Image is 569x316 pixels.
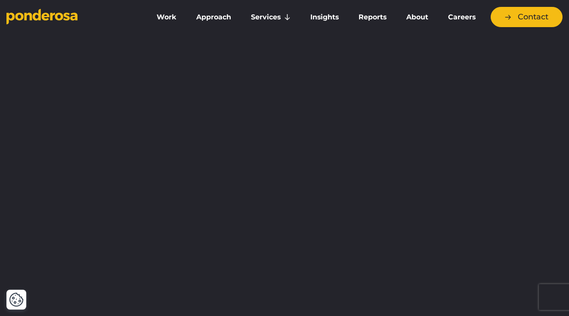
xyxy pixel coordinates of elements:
[398,8,436,26] a: About
[149,8,185,26] a: Work
[6,9,136,26] a: Go to homepage
[243,8,299,26] a: Services
[491,7,563,27] a: Contact
[9,292,24,307] img: Revisit consent button
[350,8,395,26] a: Reports
[302,8,347,26] a: Insights
[188,8,239,26] a: Approach
[9,292,24,307] button: Cookie Settings
[440,8,484,26] a: Careers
